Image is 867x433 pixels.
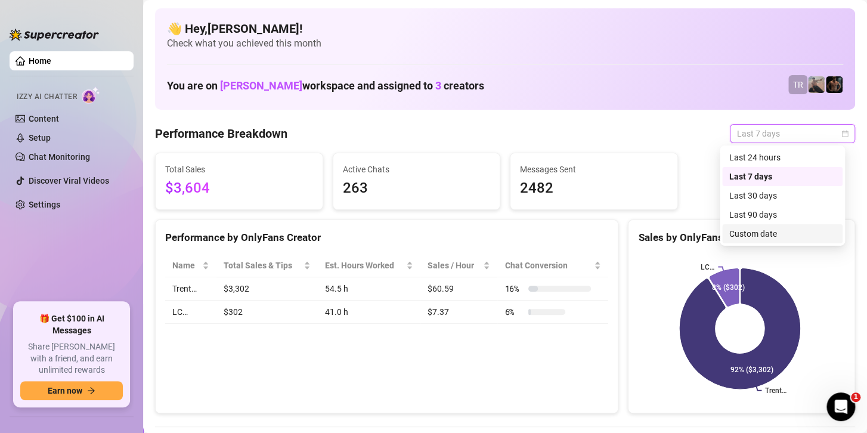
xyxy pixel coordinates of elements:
div: Last 30 days [722,186,843,205]
span: 3 [435,79,441,92]
th: Sales / Hour [420,254,498,277]
span: Sales / Hour [428,259,481,272]
div: Last 24 hours [729,151,835,164]
h4: 👋 Hey, [PERSON_NAME] ! [167,20,843,37]
span: Messages Sent [520,163,668,176]
a: Settings [29,200,60,209]
div: Last 90 days [729,208,835,221]
img: Trent [826,76,843,93]
a: Setup [29,133,51,143]
span: 6 % [504,305,524,318]
span: $3,604 [165,177,313,200]
span: Chat Conversion [504,259,592,272]
td: $3,302 [216,277,318,301]
td: $60.59 [420,277,498,301]
td: Trent… [165,277,216,301]
span: 2482 [520,177,668,200]
span: arrow-right [87,386,95,395]
span: Name [172,259,200,272]
a: Home [29,56,51,66]
span: [PERSON_NAME] [220,79,302,92]
span: TR [793,78,803,91]
div: Last 30 days [729,189,835,202]
a: Chat Monitoring [29,152,90,162]
span: Total Sales [165,163,313,176]
td: 41.0 h [318,301,420,324]
div: Last 7 days [722,167,843,186]
span: Earn now [48,386,82,395]
text: Trent… [766,386,787,395]
span: 🎁 Get $100 in AI Messages [20,313,123,336]
div: Est. Hours Worked [325,259,404,272]
th: Total Sales & Tips [216,254,318,277]
span: Last 7 days [737,125,848,143]
div: Last 90 days [722,205,843,224]
img: AI Chatter [82,86,100,104]
span: calendar [841,130,849,137]
img: logo-BBDzfeDw.svg [10,29,99,41]
span: Share [PERSON_NAME] with a friend, and earn unlimited rewards [20,341,123,376]
iframe: Intercom live chat [826,392,855,421]
div: Performance by OnlyFans Creator [165,230,608,246]
span: Check what you achieved this month [167,37,843,50]
span: 263 [343,177,491,200]
div: Last 7 days [729,170,835,183]
h4: Performance Breakdown [155,125,287,142]
div: Custom date [729,227,835,240]
div: Sales by OnlyFans Creator [638,230,845,246]
button: Earn nowarrow-right [20,381,123,400]
div: Last 24 hours [722,148,843,167]
td: $7.37 [420,301,498,324]
td: 54.5 h [318,277,420,301]
h1: You are on workspace and assigned to creators [167,79,484,92]
th: Name [165,254,216,277]
a: Discover Viral Videos [29,176,109,185]
text: LC… [701,263,714,271]
th: Chat Conversion [497,254,608,277]
a: Content [29,114,59,123]
span: 16 % [504,282,524,295]
div: Custom date [722,224,843,243]
span: Total Sales & Tips [224,259,301,272]
td: LC… [165,301,216,324]
span: Active Chats [343,163,491,176]
span: Izzy AI Chatter [17,91,77,103]
img: LC [808,76,825,93]
td: $302 [216,301,318,324]
span: 1 [851,392,860,402]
